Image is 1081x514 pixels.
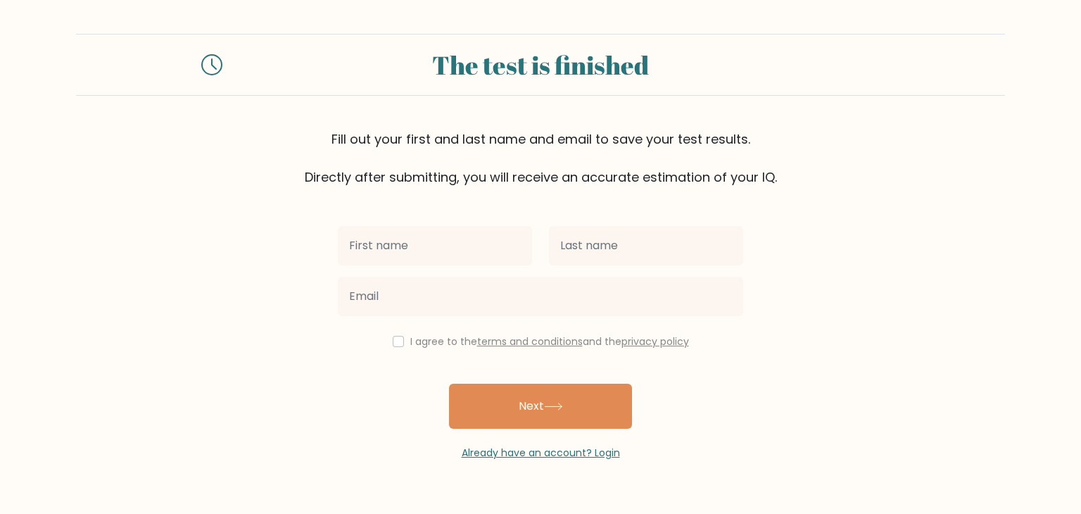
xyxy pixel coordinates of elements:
[410,334,689,349] label: I agree to the and the
[477,334,583,349] a: terms and conditions
[621,334,689,349] a: privacy policy
[239,46,842,84] div: The test is finished
[76,130,1005,187] div: Fill out your first and last name and email to save your test results. Directly after submitting,...
[338,226,532,265] input: First name
[462,446,620,460] a: Already have an account? Login
[338,277,743,316] input: Email
[449,384,632,429] button: Next
[549,226,743,265] input: Last name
